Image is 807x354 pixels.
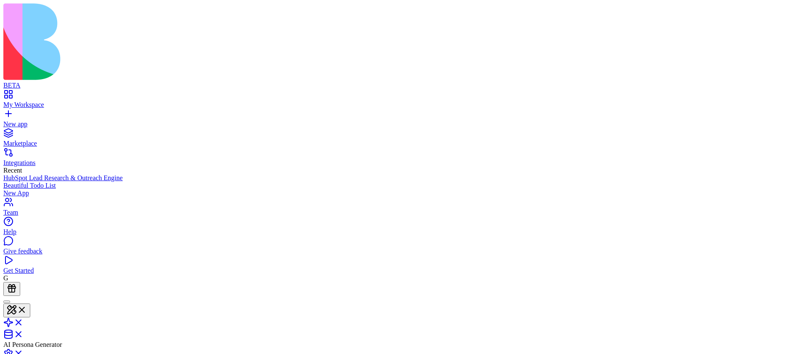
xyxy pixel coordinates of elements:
div: Marketplace [3,140,804,147]
a: Beautiful Todo List [3,182,804,189]
a: My Workspace [3,93,804,109]
a: Help [3,221,804,236]
span: AI Persona Generator [3,341,62,348]
div: New app [3,120,804,128]
a: New App [3,189,804,197]
div: Integrations [3,159,804,167]
a: New app [3,113,804,128]
a: Integrations [3,152,804,167]
a: Team [3,201,804,216]
a: Marketplace [3,132,804,147]
span: Recent [3,167,22,174]
div: Team [3,209,804,216]
div: Get Started [3,267,804,274]
a: HubSpot Lead Research & Outreach Engine [3,174,804,182]
div: My Workspace [3,101,804,109]
div: Help [3,228,804,236]
div: Give feedback [3,248,804,255]
img: logo [3,3,341,80]
a: BETA [3,74,804,89]
span: G [3,274,8,282]
a: Give feedback [3,240,804,255]
div: BETA [3,82,804,89]
a: Get Started [3,259,804,274]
